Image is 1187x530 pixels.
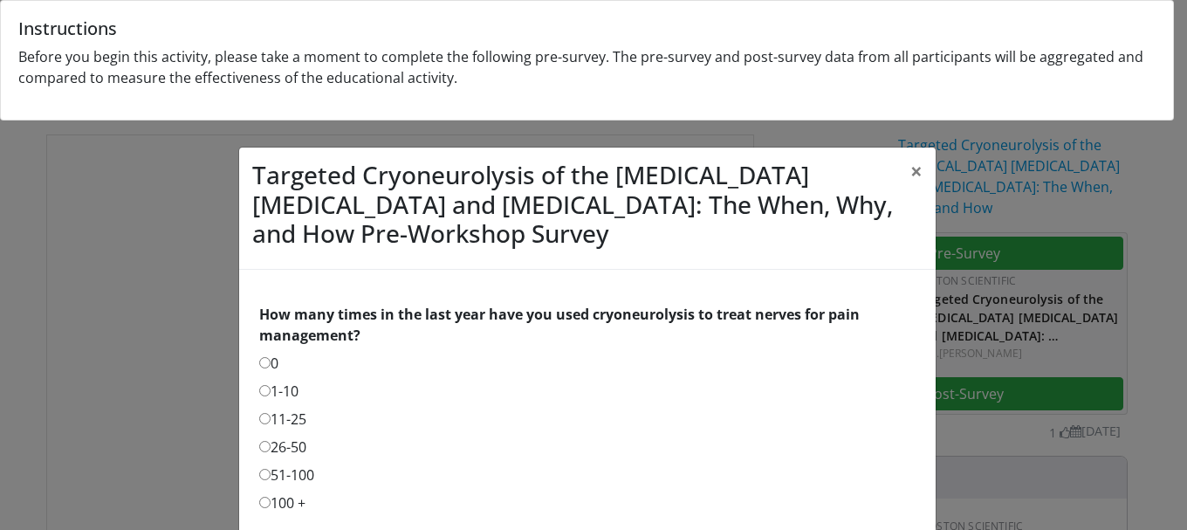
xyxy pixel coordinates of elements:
[259,353,278,374] label: 0
[259,469,271,480] input: 51-100
[259,441,271,452] input: 26-50
[259,305,860,345] strong: How many times in the last year have you used cryoneurolysis to treat nerves for pain management?
[259,385,271,396] input: 1-10
[259,381,298,402] label: 1-10
[259,437,306,458] label: 26-50
[18,46,1156,88] p: Before you begin this activity, please take a moment to complete the following pre-survey. The pr...
[259,357,271,368] input: 0
[18,18,1156,39] h5: Instructions
[259,413,271,424] input: 11-25
[259,409,306,430] label: 11-25
[897,148,936,195] button: ×
[252,161,897,249] h3: Targeted Cryoneurolysis of the [MEDICAL_DATA] [MEDICAL_DATA] and [MEDICAL_DATA]: The When, Why, a...
[259,465,314,485] label: 51-100
[259,492,305,513] label: 100 +
[259,497,271,508] input: 100 +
